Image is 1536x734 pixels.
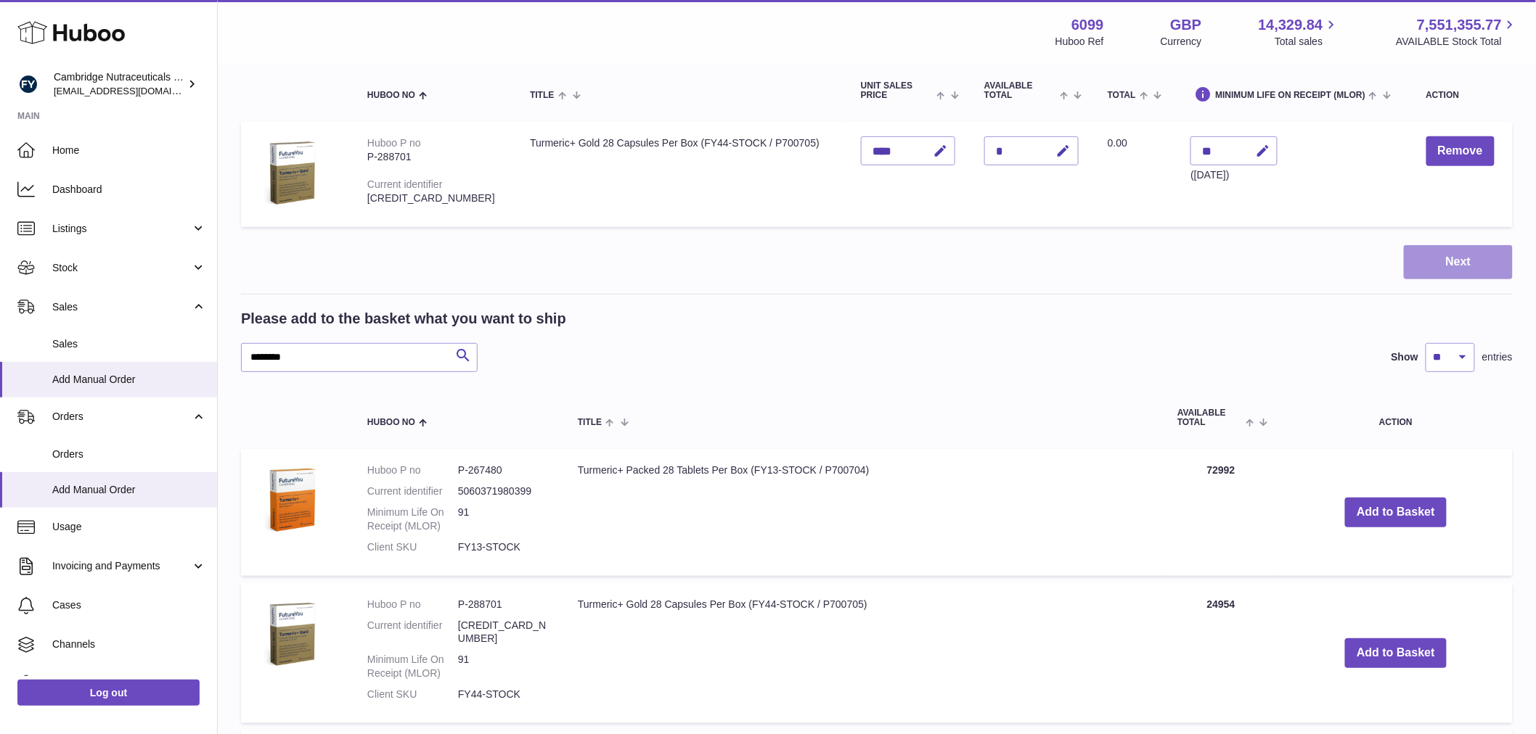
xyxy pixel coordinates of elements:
span: Orders [52,410,191,424]
button: Remove [1426,136,1495,166]
div: Action [1426,91,1498,100]
span: Orders [52,448,206,461]
dd: 91 [458,653,549,680]
th: Action [1279,394,1513,442]
span: Sales [52,337,206,351]
td: 24954 [1163,583,1279,723]
span: Total [1108,91,1136,100]
dd: P-288701 [458,598,549,611]
dt: Minimum Life On Receipt (MLOR) [367,506,458,533]
label: Show [1392,350,1418,364]
span: Sales [52,300,191,314]
td: Turmeric+ Gold 28 Capsules Per Box (FY44-STOCK / P700705) [515,122,846,227]
div: Huboo P no [367,137,421,149]
button: Add to Basket [1345,498,1447,527]
span: 14,329.84 [1258,15,1323,35]
span: Add Manual Order [52,373,206,387]
dd: 91 [458,506,549,533]
img: Turmeric+ Gold 28 Capsules Per Box (FY44-STOCK / P700705) [256,136,328,209]
span: Cases [52,598,206,612]
span: 0.00 [1108,137,1127,149]
a: 7,551,355.77 AVAILABLE Stock Total [1396,15,1519,49]
h2: Please add to the basket what you want to ship [241,309,566,329]
span: Unit Sales Price [861,81,933,100]
dt: Current identifier [367,484,458,498]
span: Home [52,144,206,157]
div: Cambridge Nutraceuticals Ltd [54,70,184,98]
a: Log out [17,680,200,706]
span: Minimum Life On Receipt (MLOR) [1215,91,1365,100]
button: Add to Basket [1345,638,1447,668]
div: Currency [1161,35,1202,49]
span: entries [1482,350,1513,364]
dd: FY13-STOCK [458,540,549,554]
span: Huboo no [367,91,415,100]
dt: Current identifier [367,619,458,646]
span: Title [578,418,602,427]
span: Dashboard [52,183,206,197]
dd: FY44-STOCK [458,688,549,701]
dd: 5060371980399 [458,484,549,498]
img: Turmeric+ Gold 28 Capsules Per Box (FY44-STOCK / P700705) [256,598,328,670]
dt: Client SKU [367,688,458,701]
span: AVAILABLE Total [1177,408,1242,427]
dd: [CREDIT_CARD_NUMBER] [458,619,549,646]
img: huboo@camnutra.com [17,73,39,95]
span: Title [530,91,554,100]
dt: Huboo P no [367,598,458,611]
dt: Minimum Life On Receipt (MLOR) [367,653,458,680]
span: Invoicing and Payments [52,559,191,573]
span: AVAILABLE Stock Total [1396,35,1519,49]
dt: Huboo P no [367,463,458,477]
span: Total sales [1275,35,1339,49]
div: [CREDIT_CARD_NUMBER] [367,191,501,205]
img: Turmeric+ Packed 28 Tablets Per Box (FY13-STOCK / P700704) [256,463,328,536]
dd: P-267480 [458,463,549,477]
div: Huboo Ref [1055,35,1104,49]
div: Current identifier [367,178,443,190]
span: Listings [52,222,191,236]
span: Usage [52,520,206,534]
span: Add Manual Order [52,483,206,497]
span: Huboo no [367,418,415,427]
strong: 6099 [1071,15,1104,35]
td: Turmeric+ Gold 28 Capsules Per Box (FY44-STOCK / P700705) [563,583,1163,723]
td: 72992 [1163,449,1279,575]
span: 7,551,355.77 [1417,15,1502,35]
span: Stock [52,261,191,275]
dt: Client SKU [367,540,458,554]
span: Channels [52,638,206,651]
div: P-288701 [367,150,501,164]
strong: GBP [1170,15,1201,35]
button: Next [1404,245,1513,279]
span: AVAILABLE Total [984,81,1056,100]
span: [EMAIL_ADDRESS][DOMAIN_NAME] [54,85,213,96]
a: 14,329.84 Total sales [1258,15,1339,49]
td: Turmeric+ Packed 28 Tablets Per Box (FY13-STOCK / P700704) [563,449,1163,575]
div: ([DATE]) [1190,168,1278,182]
